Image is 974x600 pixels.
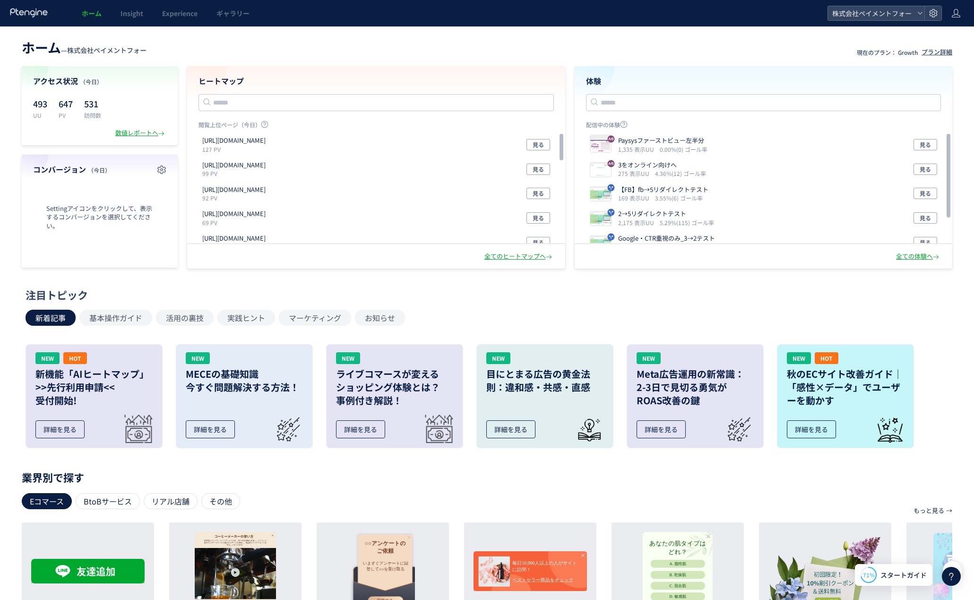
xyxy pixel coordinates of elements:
[533,237,544,248] span: 見る
[33,204,166,231] span: Settingアイコンをクリックして、表示するコンバージョンを選択してください。
[88,166,111,174] span: （今日）
[22,38,61,57] span: ホーム
[336,367,453,407] h3: ライブコマースが変える ショッピング体験とは？ 事例付き解説！
[355,310,405,326] button: お知らせ
[22,474,952,480] p: 業界別で探す
[618,145,658,153] i: 1,335 表示UU
[202,145,269,153] p: 127 PV
[920,212,931,224] span: 見る
[618,169,653,177] i: 275 表示UU
[526,139,550,150] button: 見る
[26,287,944,302] div: 注目トピック
[829,6,914,20] span: 株式会社ペイメントフォー
[618,185,708,194] p: 【FB】fb→5リダイレクトテスト
[22,493,72,509] div: Eコマース
[162,9,198,18] span: Experience
[486,367,603,394] h3: 目にとまる広告の黄金法則：違和感・共感・直感
[33,96,47,111] p: 493
[176,344,313,448] a: NEWMECEの基礎知識今すぐ問題解決する方法！詳細を見る
[79,310,152,326] button: 基本操作ガイド
[914,503,944,519] p: もっと見る
[590,164,611,177] img: c56750ca1c7ec0d21dd1f8ce7c5de1a71759304132774.jpeg
[590,237,611,250] img: ebcc5c68c4fe0b838b3854557e68de5c1756794057250.jpeg
[787,420,836,438] div: 詳細を見る
[26,310,76,326] button: 新着記事
[914,164,937,175] button: 見る
[655,194,703,202] i: 3.55%(6) ゴール率
[618,234,715,243] p: Google・CTR重視のみ_3→2テスト
[279,310,351,326] button: マーケティング
[156,310,214,326] button: 活用の裏技
[67,45,147,55] span: 株式会社ペイメントフォー
[815,352,838,364] div: HOT
[627,344,764,448] a: NEWMeta広告運用の新常識：2-3日で見切る勇気がROAS改善の鍵詳細を見る
[777,344,914,448] a: NEWHOT秋のECサイト改善ガイド｜「感性×データ」でユーザーを動かす詳細を見る
[217,310,275,326] button: 実践ヒント
[586,76,941,87] h4: 体験
[880,570,927,580] span: スタートガイド
[486,420,535,438] div: 詳細を見る
[202,169,269,177] p: 99 PV
[84,111,101,119] p: 訪問数
[198,121,554,132] p: 閲覧上位ページ（今日）
[618,136,704,145] p: Paysysファーストビュー左半分
[326,344,463,448] a: NEWライブコマースが変えるショッピング体験とは？事例付き解説！詳細を見る
[484,252,554,261] div: 全てのヒートマップへ
[201,493,240,509] div: その他
[590,188,611,201] img: e0f52dbd501f90730dc46468487f53761759214765289.jpeg
[526,164,550,175] button: 見る
[526,237,550,248] button: 見る
[618,194,653,202] i: 169 表示UU
[202,185,266,194] p: https://lp.paysys.jp/btoc
[590,212,611,226] img: 11d3247c60f4be28683247f5de039b9e1758065198846.jpeg
[84,96,101,111] p: 531
[115,129,166,138] div: 数値レポートへ
[63,352,87,364] div: HOT
[59,96,73,111] p: 647
[920,139,931,150] span: 見る
[896,252,941,261] div: 全ての体験へ
[857,48,918,56] p: 現在のプラン： Growth
[914,212,937,224] button: 見る
[946,503,952,519] p: →
[186,367,303,394] h3: MECEの基礎知識 今すぐ問題解決する方法！
[922,48,952,57] div: プラン詳細
[914,188,937,199] button: 見る
[59,111,73,119] p: PV
[82,9,102,18] span: ホーム
[618,218,658,226] i: 2,175 表示UU
[486,352,510,364] div: NEW
[660,218,714,226] i: 5.29%(115) ゴール率
[637,420,686,438] div: 詳細を見る
[618,243,653,251] i: 291 表示UU
[920,188,931,199] span: 見る
[655,169,706,177] i: 4.36%(12) ゴール率
[202,136,266,145] p: https://l-hub.jp/line
[202,218,269,226] p: 69 PV
[336,352,360,364] div: NEW
[33,111,47,119] p: UU
[526,188,550,199] button: 見る
[920,237,931,248] span: 見る
[33,76,166,87] h4: アクセス状況
[202,234,266,243] p: https://l-hub.jp/home
[637,367,754,407] h3: Meta広告運用の新常識： 2-3日で見切る勇気が ROAS改善の鍵
[26,344,163,448] a: NEWHOT新機能「AIヒートマップ」>>先行利用申請<<受付開始!詳細を見る
[35,352,60,364] div: NEW
[787,352,811,364] div: NEW
[202,194,269,202] p: 92 PV
[618,161,702,170] p: 3をオンライン向けへ
[660,145,707,153] i: 0.00%(0) ゴール率
[198,76,554,87] h4: ヒートマップ
[787,367,904,407] h3: 秋のECサイト改善ガイド｜「感性×データ」でユーザーを動かす
[533,212,544,224] span: 見る
[920,164,931,175] span: 見る
[533,139,544,150] span: 見る
[144,493,198,509] div: リアル店舗
[22,38,147,57] div: —
[80,78,103,86] span: （今日）
[637,352,661,364] div: NEW
[216,9,250,18] span: ギャラリー
[533,164,544,175] span: 見る
[33,164,166,175] h4: コンバージョン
